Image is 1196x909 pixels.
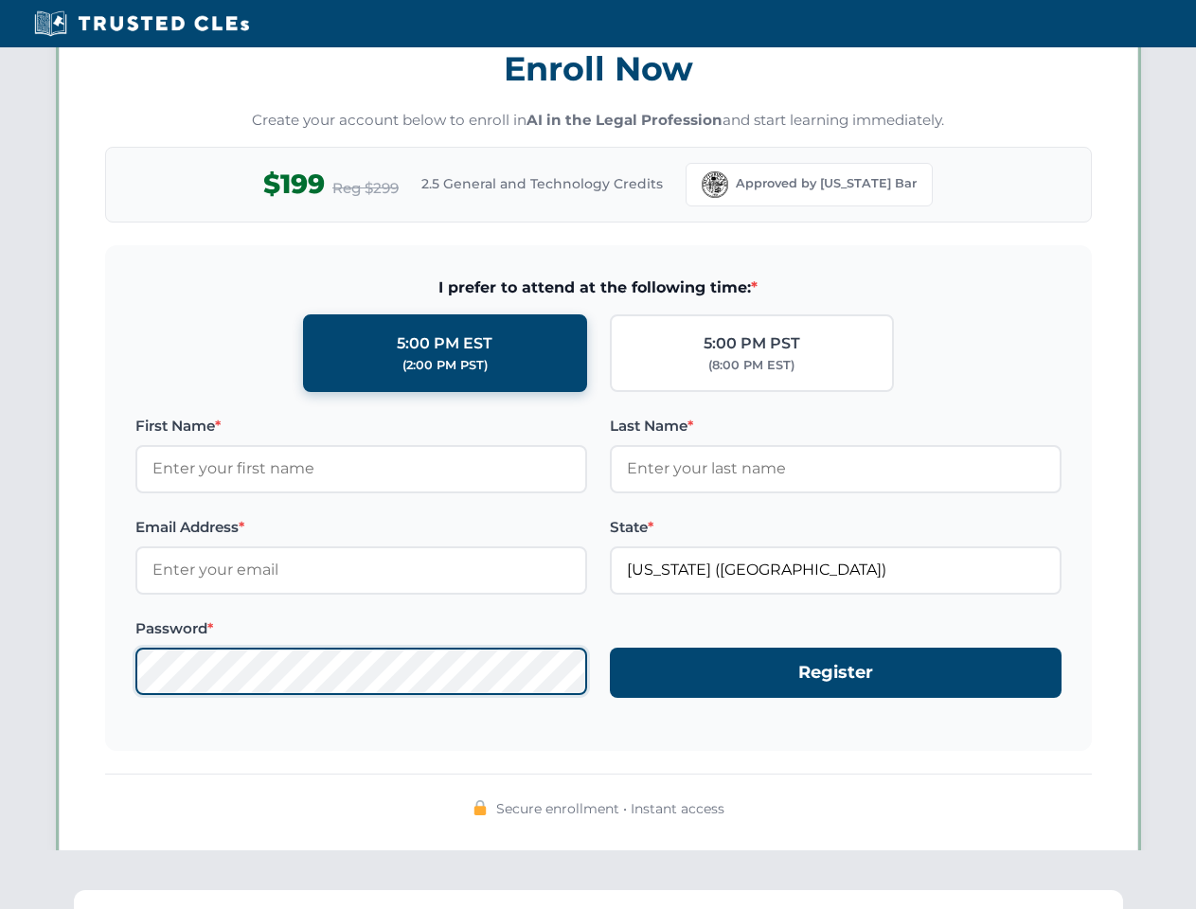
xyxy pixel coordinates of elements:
[105,110,1092,132] p: Create your account below to enroll in and start learning immediately.
[527,111,723,129] strong: AI in the Legal Profession
[28,9,255,38] img: Trusted CLEs
[135,276,1062,300] span: I prefer to attend at the following time:
[402,356,488,375] div: (2:00 PM PST)
[702,171,728,198] img: Florida Bar
[610,648,1062,698] button: Register
[473,800,488,815] img: 🔒
[135,617,587,640] label: Password
[421,173,663,194] span: 2.5 General and Technology Credits
[610,415,1062,437] label: Last Name
[105,39,1092,98] h3: Enroll Now
[708,356,794,375] div: (8:00 PM EST)
[397,331,492,356] div: 5:00 PM EST
[135,415,587,437] label: First Name
[736,174,917,193] span: Approved by [US_STATE] Bar
[610,445,1062,492] input: Enter your last name
[610,546,1062,594] input: Florida (FL)
[135,516,587,539] label: Email Address
[704,331,800,356] div: 5:00 PM PST
[135,445,587,492] input: Enter your first name
[332,177,399,200] span: Reg $299
[135,546,587,594] input: Enter your email
[263,163,325,205] span: $199
[496,798,724,819] span: Secure enrollment • Instant access
[610,516,1062,539] label: State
